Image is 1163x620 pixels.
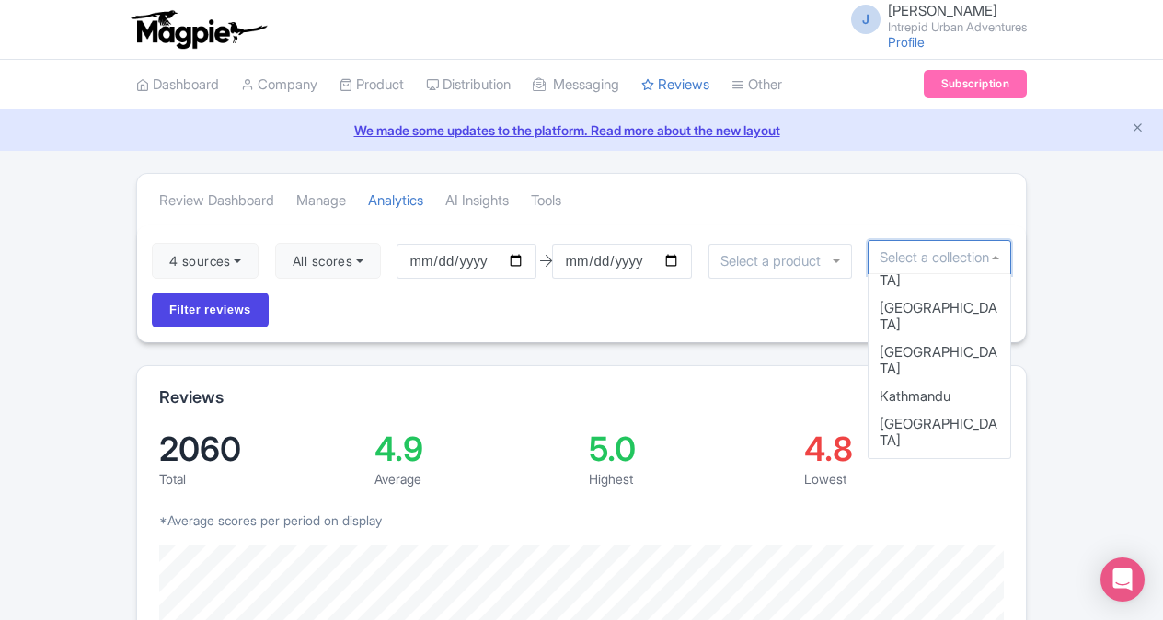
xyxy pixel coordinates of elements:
div: [GEOGRAPHIC_DATA] [869,339,1010,383]
a: Reviews [641,60,709,110]
div: Highest [589,469,789,488]
div: 4.9 [374,432,575,465]
div: Open Intercom Messenger [1100,557,1145,602]
a: AI Insights [445,176,509,226]
a: Dashboard [136,60,219,110]
button: All scores [275,243,381,280]
a: Review Dashboard [159,176,274,226]
a: Subscription [924,70,1027,98]
div: 2060 [159,432,360,465]
div: Kathmandu [869,383,1010,410]
span: [PERSON_NAME] [888,2,997,19]
a: Distribution [426,60,511,110]
a: J [PERSON_NAME] Intrepid Urban Adventures [840,4,1027,33]
a: Other [731,60,782,110]
div: 4.8 [804,432,1005,465]
p: *Average scores per period on display [159,511,1004,530]
img: logo-ab69f6fb50320c5b225c76a69d11143b.png [127,9,270,50]
a: Messaging [533,60,619,110]
a: Analytics [368,176,423,226]
div: Total [159,469,360,488]
small: Intrepid Urban Adventures [888,21,1027,33]
a: Product [340,60,404,110]
div: Average [374,469,575,488]
div: [GEOGRAPHIC_DATA] [869,454,1010,499]
a: Tools [531,176,561,226]
span: J [851,5,881,34]
h2: Reviews [159,388,224,407]
div: [GEOGRAPHIC_DATA] [869,410,1010,454]
div: Lowest [804,469,1005,488]
a: Company [241,60,317,110]
div: 5.0 [589,432,789,465]
input: Filter reviews [152,293,269,327]
input: Select a collection [880,249,999,266]
div: [GEOGRAPHIC_DATA] [869,294,1010,339]
input: Select a product [720,253,831,270]
a: We made some updates to the platform. Read more about the new layout [11,121,1152,140]
button: Close announcement [1131,119,1145,140]
a: Manage [296,176,346,226]
button: 4 sources [152,243,259,280]
a: Profile [888,34,925,50]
